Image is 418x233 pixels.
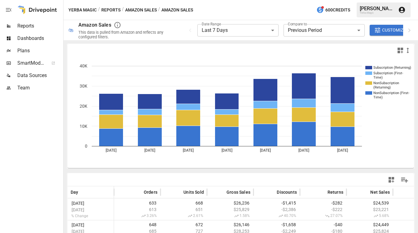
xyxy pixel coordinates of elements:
[360,6,394,11] div: [PERSON_NAME]
[164,207,204,212] span: 651
[17,22,62,30] span: Reports
[71,214,111,218] span: % Change
[350,201,390,205] span: $24,539
[260,148,271,153] text: [DATE]
[85,144,87,149] text: 0
[68,6,97,14] button: Yerba Magic
[164,214,204,218] span: 2.61%
[298,148,309,153] text: [DATE]
[101,6,121,14] button: Reports
[373,76,383,80] text: Time)
[398,173,411,187] button: Manage Columns
[17,47,62,54] span: Plans
[267,188,276,196] button: Sort
[106,148,117,153] text: [DATE]
[164,222,204,227] span: 672
[174,188,183,196] button: Sort
[217,188,226,196] button: Sort
[361,188,370,196] button: Sort
[78,30,179,39] div: This data is pulled from Amazon and reflects any configured filters.
[71,189,78,195] span: Day
[117,201,157,205] span: 633
[318,188,327,196] button: Sort
[373,91,409,95] text: NonSubscription (First-
[144,189,157,195] span: Orders
[71,201,111,206] span: [DATE]
[183,189,204,195] span: Units Sold
[210,214,250,218] span: 1.58%
[71,222,111,227] span: [DATE]
[373,85,391,89] text: (Returning)
[17,84,62,92] span: Team
[71,207,111,212] span: [DATE]
[337,148,348,153] text: [DATE]
[202,21,221,27] label: Date Range
[17,59,45,67] span: SmartModel
[325,6,350,14] span: 600 Credits
[303,222,343,227] span: -$40
[158,6,160,14] div: /
[80,63,87,68] text: 40K
[257,201,297,205] span: -$1,415
[68,57,414,168] svg: A chart.
[164,201,204,205] span: 668
[17,72,62,79] span: Data Sources
[257,214,297,218] span: 40.70%
[222,148,232,153] text: [DATE]
[125,6,157,14] button: Amazon Sales
[370,25,410,36] button: Customize
[382,26,406,34] span: Customize
[210,201,250,205] span: $26,236
[303,214,343,218] span: 27.07%
[134,188,143,196] button: Sort
[314,4,353,16] button: 600Credits
[78,22,111,28] div: Amazon Sales
[183,148,194,153] text: [DATE]
[350,214,390,218] span: 5.68%
[227,189,250,195] span: Gross Sales
[350,207,390,212] span: $23,221
[80,124,87,129] text: 10K
[68,27,73,33] div: 🛍
[303,207,343,212] span: -$222
[257,222,297,227] span: -$1,658
[17,35,62,42] span: Dashboards
[288,27,322,33] span: Previous Period
[373,81,399,85] text: NonSubscription
[328,189,343,195] span: Returns
[144,148,155,153] text: [DATE]
[117,207,157,212] span: 613
[80,84,87,88] text: 30K
[210,207,250,212] span: $25,829
[117,214,157,218] span: 3.26%
[288,21,307,27] label: Compare to
[257,207,297,212] span: -$2,386
[373,66,411,70] text: Subscription (Returning)
[44,58,49,66] span: ™
[373,71,403,75] text: Subscription (First-
[79,188,88,196] button: Sort
[98,6,100,14] div: /
[303,201,343,205] span: -$282
[80,104,87,109] text: 20K
[210,222,250,227] span: $26,146
[409,188,418,196] button: Sort
[202,27,228,33] span: Last 7 Days
[360,11,394,14] div: Yerba Magic
[373,95,383,99] text: Time)
[117,222,157,227] span: 648
[350,222,390,227] span: $24,449
[277,189,297,195] span: Discounts
[370,189,390,195] span: Net Sales
[122,6,124,14] div: /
